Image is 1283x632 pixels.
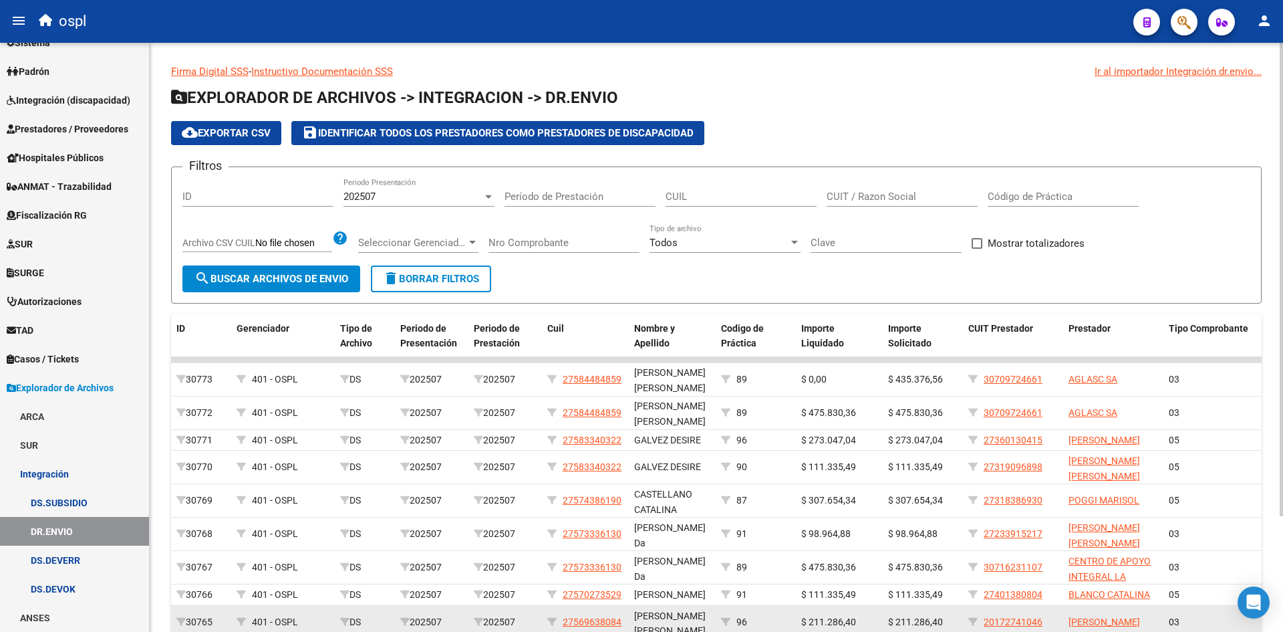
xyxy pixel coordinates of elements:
[7,179,112,194] span: ANMAT - Trazabilidad
[736,562,747,572] span: 89
[736,617,747,627] span: 96
[302,124,318,140] mat-icon: save
[171,121,281,145] button: Exportar CSV
[984,407,1042,418] span: 30709724661
[7,294,82,309] span: Autorizaciones
[252,461,298,472] span: 401 - OSPL
[400,372,463,387] div: 202507
[1169,528,1179,539] span: 03
[371,266,491,292] button: Borrar Filtros
[1169,562,1179,572] span: 03
[563,435,621,445] span: 27583340322
[7,381,114,395] span: Explorador de Archivos
[634,367,706,393] span: [PERSON_NAME] [PERSON_NAME]
[474,526,537,542] div: 202507
[176,323,185,334] span: ID
[888,617,943,627] span: $ 211.286,40
[400,526,463,542] div: 202507
[252,407,298,418] span: 401 - OSPL
[176,560,226,575] div: 30767
[988,235,1085,251] span: Mostrar totalizadores
[1063,314,1163,358] datatable-header-cell: Prestador
[400,560,463,575] div: 202507
[1068,556,1151,597] span: CENTRO DE APOYO INTEGRAL LA HUELLA SRL
[176,433,226,448] div: 30771
[888,562,943,572] span: $ 475.830,36
[291,121,704,145] button: Identificar todos los Prestadores como Prestadores de Discapacidad
[400,587,463,603] div: 202507
[171,314,231,358] datatable-header-cell: ID
[400,615,463,630] div: 202507
[340,560,390,575] div: DS
[1068,455,1140,482] span: [PERSON_NAME] [PERSON_NAME]
[332,230,348,246] mat-icon: help
[1068,617,1140,627] span: [PERSON_NAME]
[176,405,226,421] div: 30772
[984,528,1042,539] span: 27233915217
[883,314,963,358] datatable-header-cell: Importe Solicitado
[563,495,621,506] span: 27574386190
[542,314,629,358] datatable-header-cell: Cuil
[984,589,1042,600] span: 27401380804
[547,323,564,334] span: Cuil
[252,528,298,539] span: 401 - OSPL
[474,560,537,575] div: 202507
[888,407,943,418] span: $ 475.830,36
[736,589,747,600] span: 91
[468,314,542,358] datatable-header-cell: Periodo de Prestación
[1068,407,1117,418] span: AGLASC SA
[171,66,249,78] a: Firma Digital SSS
[563,589,621,600] span: 27570273529
[182,266,360,292] button: Buscar Archivos de Envio
[340,433,390,448] div: DS
[474,405,537,421] div: 202507
[984,617,1042,627] span: 20172741046
[231,314,335,358] datatable-header-cell: Gerenciador
[721,323,764,349] span: Codigo de Práctica
[634,435,701,445] span: GALVEZ DESIRE
[1163,314,1264,358] datatable-header-cell: Tipo Comprobante
[634,589,706,600] span: [PERSON_NAME]
[1238,587,1270,619] div: Open Intercom Messenger
[563,374,621,385] span: 27584484859
[634,522,706,548] span: [PERSON_NAME] Da
[252,617,298,627] span: 401 - OSPL
[252,495,298,506] span: 401 - OSPL
[1169,495,1179,506] span: 05
[801,461,856,472] span: $ 111.335,49
[801,323,844,349] span: Importe Liquidado
[400,459,463,475] div: 202507
[1068,589,1150,600] span: BLANCO CATALINA
[984,495,1042,506] span: 27318386930
[340,615,390,630] div: DS
[7,64,49,79] span: Padrón
[252,435,298,445] span: 401 - OSPL
[343,191,376,203] span: 202507
[563,461,621,472] span: 27583340322
[796,314,883,358] datatable-header-cell: Importe Liquidado
[801,374,827,385] span: $ 0,00
[563,407,621,418] span: 27584484859
[629,314,716,358] datatable-header-cell: Nombre y Apellido
[194,273,348,285] span: Buscar Archivos de Envio
[801,528,851,539] span: $ 98.964,88
[340,372,390,387] div: DS
[801,562,856,572] span: $ 475.830,36
[11,13,27,29] mat-icon: menu
[736,528,747,539] span: 91
[400,405,463,421] div: 202507
[7,266,44,280] span: SURGE
[252,562,298,572] span: 401 - OSPL
[383,273,479,285] span: Borrar Filtros
[1169,374,1179,385] span: 03
[7,122,128,136] span: Prestadores / Proveedores
[1068,435,1140,445] span: [PERSON_NAME]
[474,493,537,508] div: 202507
[7,208,87,223] span: Fiscalización RG
[716,314,796,358] datatable-header-cell: Codigo de Práctica
[252,589,298,600] span: 401 - OSPL
[7,323,33,338] span: TAD
[563,562,621,572] span: 27573336130
[255,237,332,249] input: Archivo CSV CUIL
[1169,589,1179,600] span: 05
